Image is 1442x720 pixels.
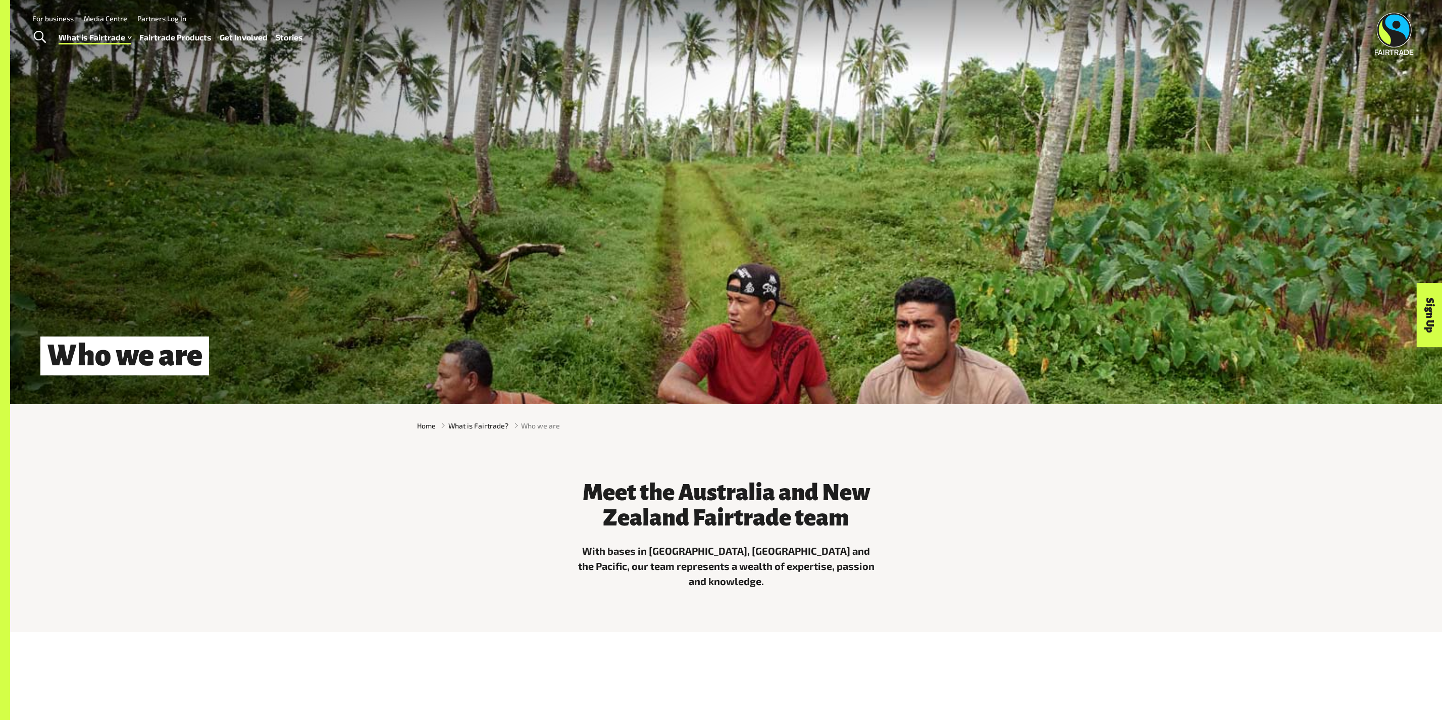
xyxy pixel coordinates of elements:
[40,337,209,375] h1: Who we are
[417,420,436,431] a: Home
[448,420,508,431] a: What is Fairtrade?
[276,30,303,45] a: Stories
[575,480,878,531] h3: Meet the Australia and New Zealand Fairtrade team
[137,14,186,23] a: Partners Log In
[220,30,268,45] a: Get Involved
[27,25,52,50] a: Toggle Search
[1375,13,1414,55] img: Fairtrade Australia New Zealand logo
[521,420,560,431] span: Who we are
[575,543,878,589] p: With bases in [GEOGRAPHIC_DATA], [GEOGRAPHIC_DATA] and the Pacific, our team represents a wealth ...
[59,30,131,45] a: What is Fairtrade
[139,30,212,45] a: Fairtrade Products
[32,14,74,23] a: For business
[84,14,127,23] a: Media Centre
